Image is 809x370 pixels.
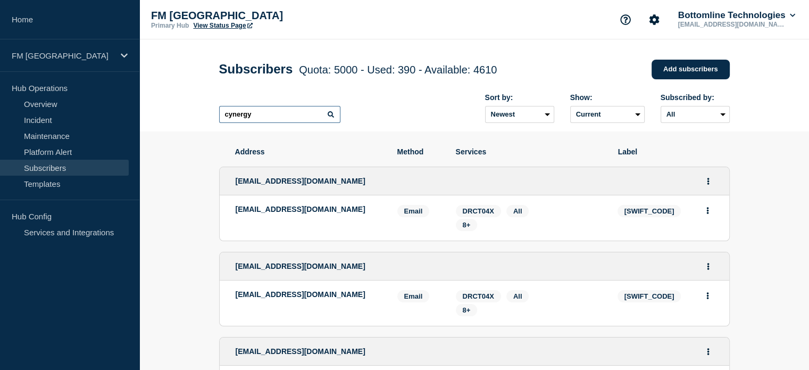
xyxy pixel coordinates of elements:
span: Address [235,147,381,156]
p: Primary Hub [151,22,189,29]
select: Sort by [485,106,554,123]
span: DRCT04X [463,292,494,300]
button: Support [614,9,637,31]
div: Sort by: [485,93,554,102]
span: 8+ [463,306,471,314]
h1: Subscribers [219,62,497,77]
span: Method [397,147,440,156]
div: Show: [570,93,645,102]
p: FM [GEOGRAPHIC_DATA] [151,10,364,22]
button: Actions [702,173,715,190]
div: Subscribed by: [661,93,730,102]
span: Email [397,290,430,302]
span: All [513,207,522,215]
button: Account settings [643,9,665,31]
input: Search subscribers [219,106,340,123]
select: Deleted [570,106,645,123]
span: [EMAIL_ADDRESS][DOMAIN_NAME] [236,262,365,270]
span: [SWIFT_CODE] [618,205,681,217]
p: [EMAIL_ADDRESS][DOMAIN_NAME] [236,205,381,213]
button: Bottomline Technologies [676,10,797,21]
button: Actions [702,343,715,360]
span: [SWIFT_CODE] [618,290,681,302]
button: Actions [701,202,714,219]
span: Label [618,147,714,156]
span: Email [397,205,430,217]
a: Add subscribers [652,60,730,79]
span: [EMAIL_ADDRESS][DOMAIN_NAME] [236,347,365,356]
select: Subscribed by [661,106,730,123]
span: [EMAIL_ADDRESS][DOMAIN_NAME] [236,177,365,185]
a: View Status Page [193,22,252,29]
button: Actions [701,287,714,304]
p: [EMAIL_ADDRESS][DOMAIN_NAME] [236,290,381,299]
span: DRCT04X [463,207,494,215]
span: 8+ [463,221,471,229]
span: All [513,292,522,300]
button: Actions [702,258,715,275]
span: Quota: 5000 - Used: 390 - Available: 4610 [299,64,497,76]
p: [EMAIL_ADDRESS][DOMAIN_NAME] [676,21,787,28]
span: Services [456,147,602,156]
p: FM [GEOGRAPHIC_DATA] [12,51,114,60]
